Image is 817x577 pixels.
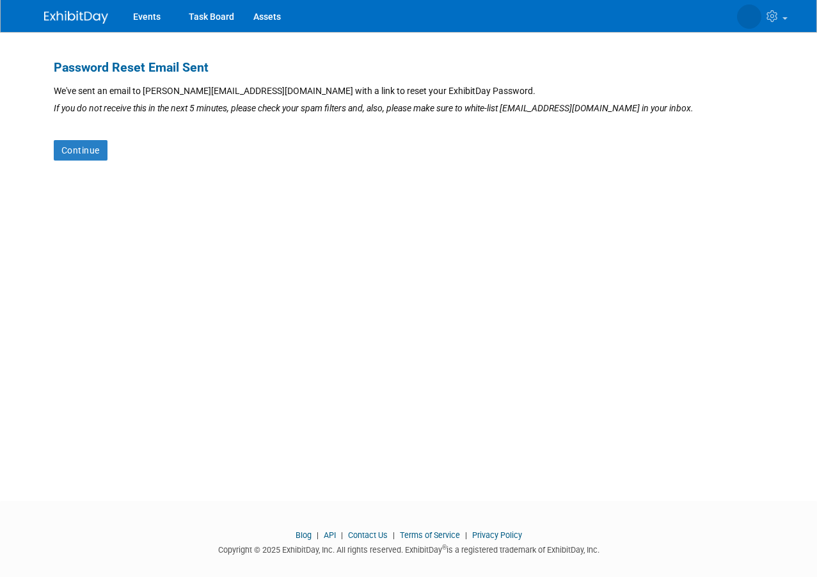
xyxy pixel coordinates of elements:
[54,81,783,124] div: We've sent an email to [PERSON_NAME][EMAIL_ADDRESS][DOMAIN_NAME] with a link to reset your Exhibi...
[348,530,388,540] a: Contact Us
[54,140,107,161] a: Continue
[324,530,336,540] a: API
[54,103,694,113] i: If you do not receive this in the next 5 minutes, please check your spam filters and, also, pleas...
[390,530,398,540] span: |
[54,61,783,75] h1: Password Reset Email Sent
[44,11,108,24] img: ExhibitDay
[472,530,522,540] a: Privacy Policy
[400,530,460,540] a: Terms of Service
[462,530,470,540] span: |
[338,530,346,540] span: |
[313,530,322,540] span: |
[296,530,312,540] a: Blog
[737,4,761,29] img: Garrett Peterson
[442,544,447,551] sup: ®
